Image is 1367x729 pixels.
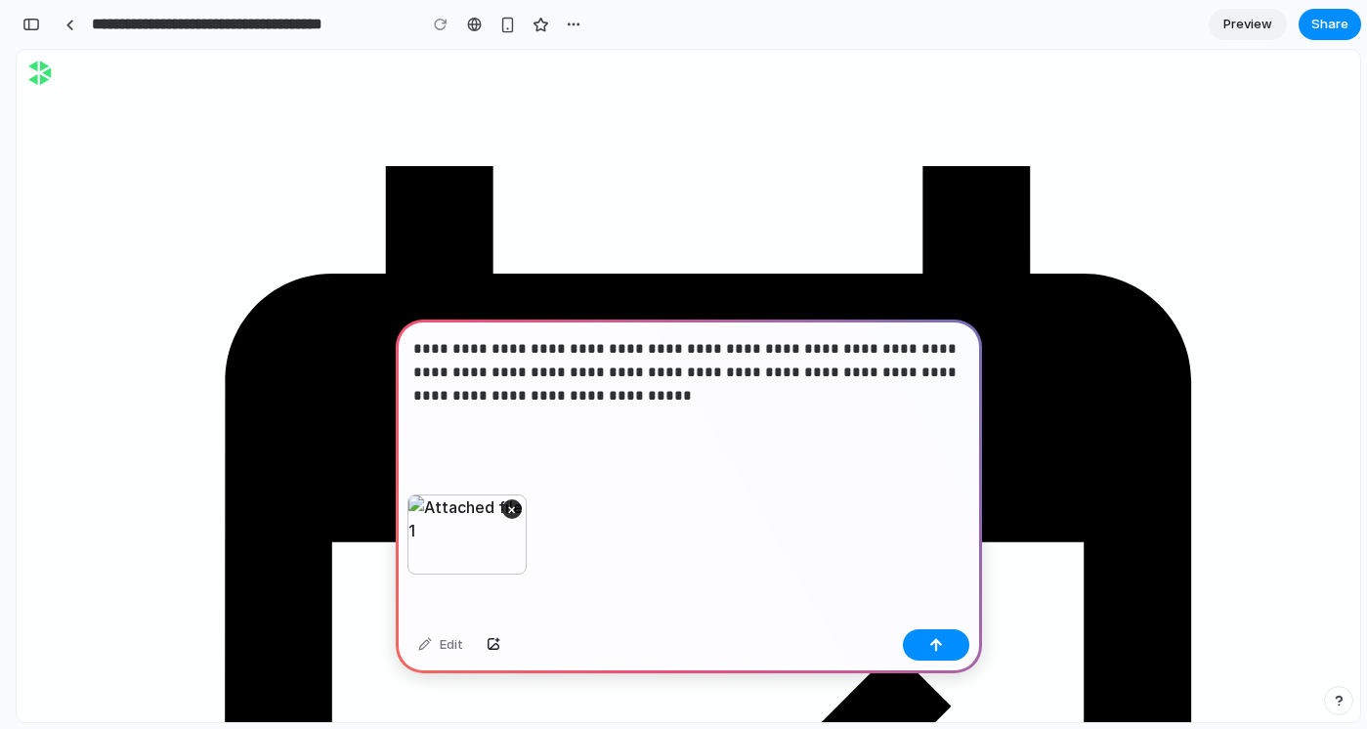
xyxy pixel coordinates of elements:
button: × [502,499,522,519]
button: Share [1299,9,1361,40]
span: Preview [1223,15,1272,34]
img: Logo [8,8,39,39]
span: Share [1311,15,1348,34]
a: Preview [1209,9,1287,40]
